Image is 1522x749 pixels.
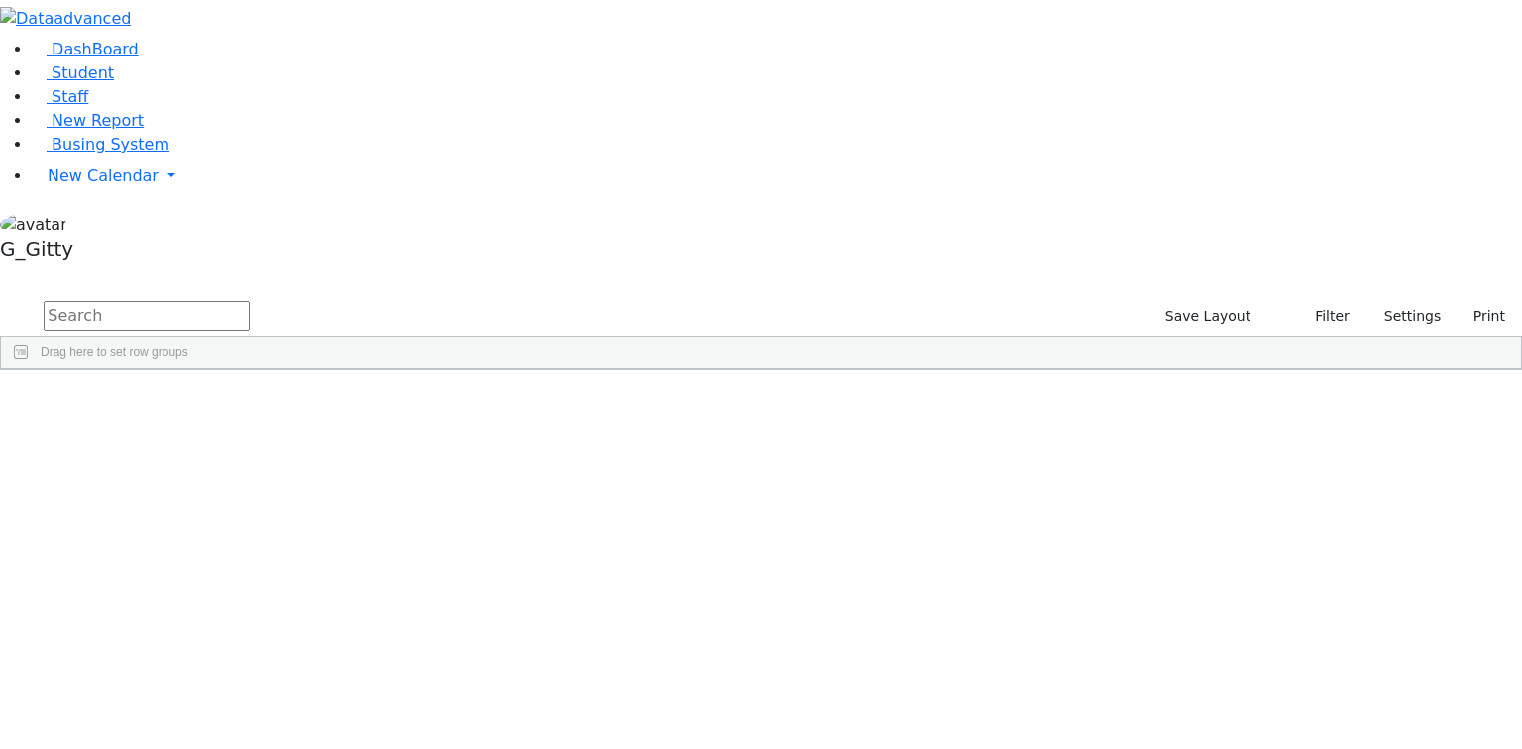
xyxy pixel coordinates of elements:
[1359,301,1450,332] button: Settings
[32,63,114,82] a: Student
[32,135,169,154] a: Busing System
[1289,301,1359,332] button: Filter
[52,63,114,82] span: Student
[52,135,169,154] span: Busing System
[32,87,88,106] a: Staff
[1450,301,1514,332] button: Print
[1156,301,1259,332] button: Save Layout
[32,40,139,58] a: DashBoard
[48,166,159,185] span: New Calendar
[44,301,250,331] input: Search
[52,40,139,58] span: DashBoard
[41,345,188,359] span: Drag here to set row groups
[32,157,1522,196] a: New Calendar
[32,111,144,130] a: New Report
[52,87,88,106] span: Staff
[52,111,144,130] span: New Report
